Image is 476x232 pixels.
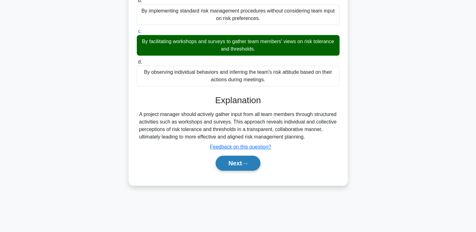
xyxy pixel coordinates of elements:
[137,4,340,25] div: By implementing standard risk management procedures without considering team input on risk prefer...
[139,111,337,141] div: A project manager should actively gather input from all team members through structured activitie...
[216,156,260,171] button: Next
[137,35,340,56] div: By facilitating workshops and surveys to gather team members' views on risk tolerance and thresho...
[138,59,142,64] span: d.
[210,144,271,149] a: Feedback on this question?
[137,66,340,86] div: By observing individual behaviors and inferring the team's risk attitude based on their actions d...
[141,95,336,106] h3: Explanation
[138,28,142,34] span: c.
